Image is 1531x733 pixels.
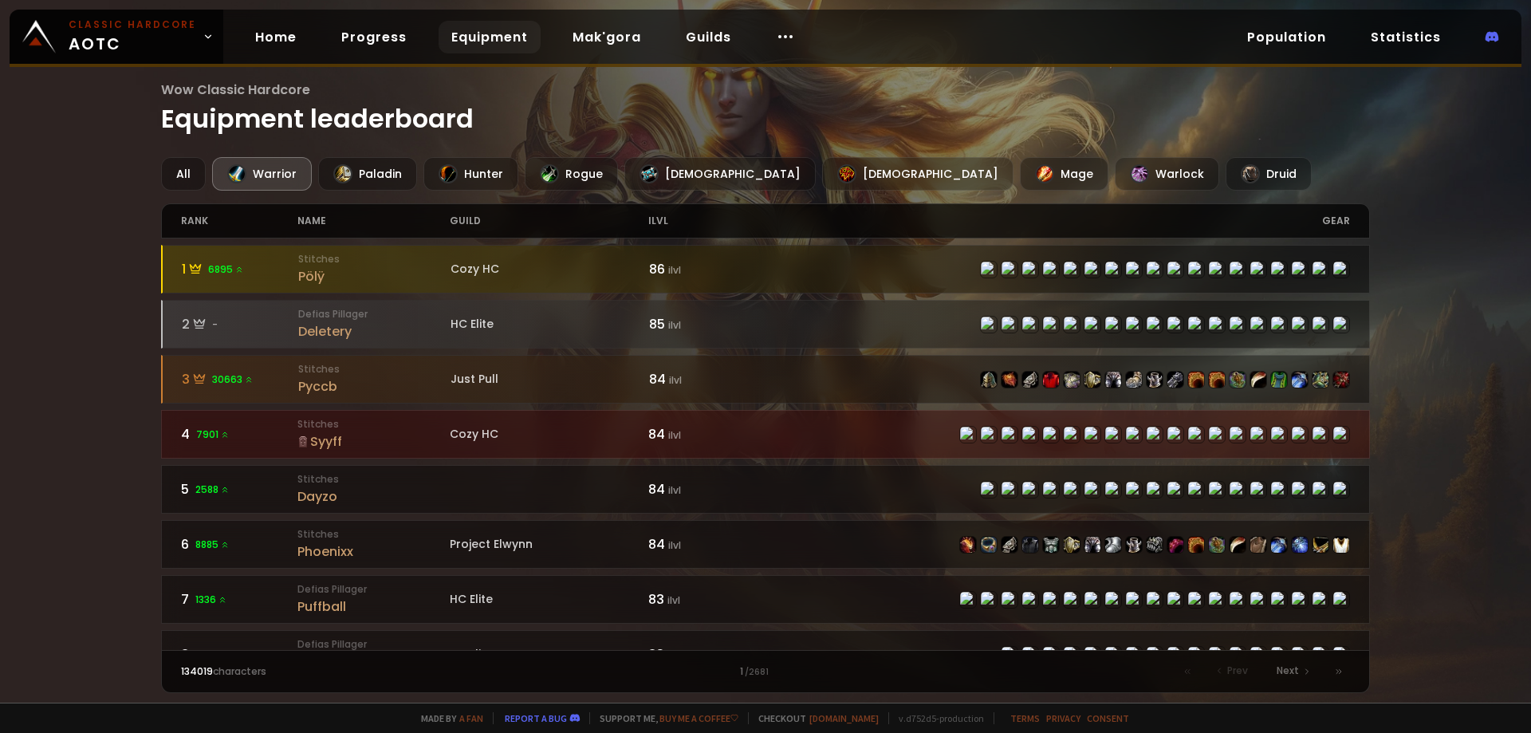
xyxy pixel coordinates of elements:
[648,534,765,554] div: 84
[1333,372,1349,388] img: item-22811
[161,300,1371,349] a: 2-Defias PillagerDeleteryHC Elite85 ilvlitem-21329item-18404item-21330item-21331item-21598item-21...
[1271,537,1287,553] img: item-23577
[450,536,648,553] div: Project Elwynn
[669,373,682,387] small: ilvl
[298,376,451,396] div: Pyccb
[668,483,681,497] small: ilvl
[181,424,298,444] div: 4
[668,263,681,277] small: ilvl
[161,157,206,191] div: All
[161,80,1371,100] span: Wow Classic Hardcore
[1277,664,1299,678] span: Next
[411,712,483,724] span: Made by
[161,520,1371,569] a: 68885 StitchesPhoenixxProject Elwynn84 ilvlitem-21329item-23023item-22419item-11840item-21331item...
[195,593,227,607] span: 1336
[439,21,541,53] a: Equipment
[297,597,450,617] div: Puffball
[473,664,1057,679] div: 1
[181,479,298,499] div: 5
[181,644,298,664] div: 8
[212,372,254,387] span: 30663
[667,593,680,607] small: ilvl
[451,316,649,333] div: HC Elite
[668,428,681,442] small: ilvl
[1313,372,1328,388] img: item-21269
[329,21,419,53] a: Progress
[1064,372,1080,388] img: item-22416
[1226,157,1312,191] div: Druid
[298,307,451,321] small: Defias Pillager
[208,262,244,277] span: 6895
[1234,21,1339,53] a: Population
[212,317,218,332] span: -
[1115,157,1219,191] div: Warlock
[1010,712,1040,724] a: Terms
[195,538,230,552] span: 8885
[822,157,1013,191] div: [DEMOGRAPHIC_DATA]
[450,426,648,443] div: Cozy HC
[1250,372,1266,388] img: item-19406
[888,712,984,724] span: v. d752d5 - production
[1188,372,1204,388] img: item-21199
[182,369,299,389] div: 3
[1209,372,1225,388] img: item-19376
[673,21,744,53] a: Guilds
[195,483,230,497] span: 2588
[745,666,769,679] small: / 2681
[69,18,196,32] small: Classic Hardcore
[525,157,618,191] div: Rogue
[648,644,765,664] div: 83
[960,537,976,553] img: item-21329
[589,712,738,724] span: Support me,
[505,712,567,724] a: Report a bug
[1064,537,1080,553] img: item-22422
[1292,372,1308,388] img: item-23577
[451,371,649,388] div: Just Pull
[212,157,312,191] div: Warrior
[297,472,450,487] small: Stitches
[297,432,450,451] div: Syyff
[423,157,518,191] div: Hunter
[1292,537,1308,553] img: item-23043
[1167,537,1183,553] img: item-21596
[450,591,648,608] div: HC Elite
[10,10,223,64] a: Classic HardcoreAOTC
[981,537,997,553] img: item-23023
[649,314,766,334] div: 85
[161,245,1371,294] a: 16895 StitchesPölÿCozy HC86 ilvlitem-22418item-22732item-22419item-14617item-22416item-22422item-...
[161,465,1371,514] a: 52588 StitchesDayzo84 ilvlitem-22418item-18404item-21330item-21331item-22422item-22417item-21333i...
[1188,537,1204,553] img: item-19376
[297,637,450,652] small: Defias Pillager
[181,664,213,678] span: 134019
[297,417,450,432] small: Stitches
[748,712,879,724] span: Checkout
[1002,372,1017,388] img: item-22732
[668,538,681,552] small: ilvl
[1313,537,1328,553] img: item-21459
[624,157,816,191] div: [DEMOGRAPHIC_DATA]
[298,252,451,266] small: Stitches
[318,157,417,191] div: Paladin
[648,204,765,238] div: ilvl
[1043,537,1059,553] img: item-21331
[1126,537,1142,553] img: item-22423
[981,372,997,388] img: item-22418
[1087,712,1129,724] a: Consent
[1126,372,1142,388] img: item-22420
[161,80,1371,138] h1: Equipment leaderboard
[459,712,483,724] a: a fan
[181,664,474,679] div: characters
[182,259,299,279] div: 1
[182,314,299,334] div: 2
[451,261,649,278] div: Cozy HC
[195,648,234,662] span: 5474
[161,575,1371,624] a: 71336 Defias PillagerPuffballHC Elite83 ilvlitem-22418item-22732item-22419item-11840item-22416ite...
[297,582,450,597] small: Defias Pillager
[69,18,196,56] span: AOTC
[1020,157,1108,191] div: Mage
[1022,537,1038,553] img: item-11840
[1084,537,1100,553] img: item-22417
[297,542,450,562] div: Phoenixx
[1043,372,1059,388] img: item-14617
[809,712,879,724] a: [DOMAIN_NAME]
